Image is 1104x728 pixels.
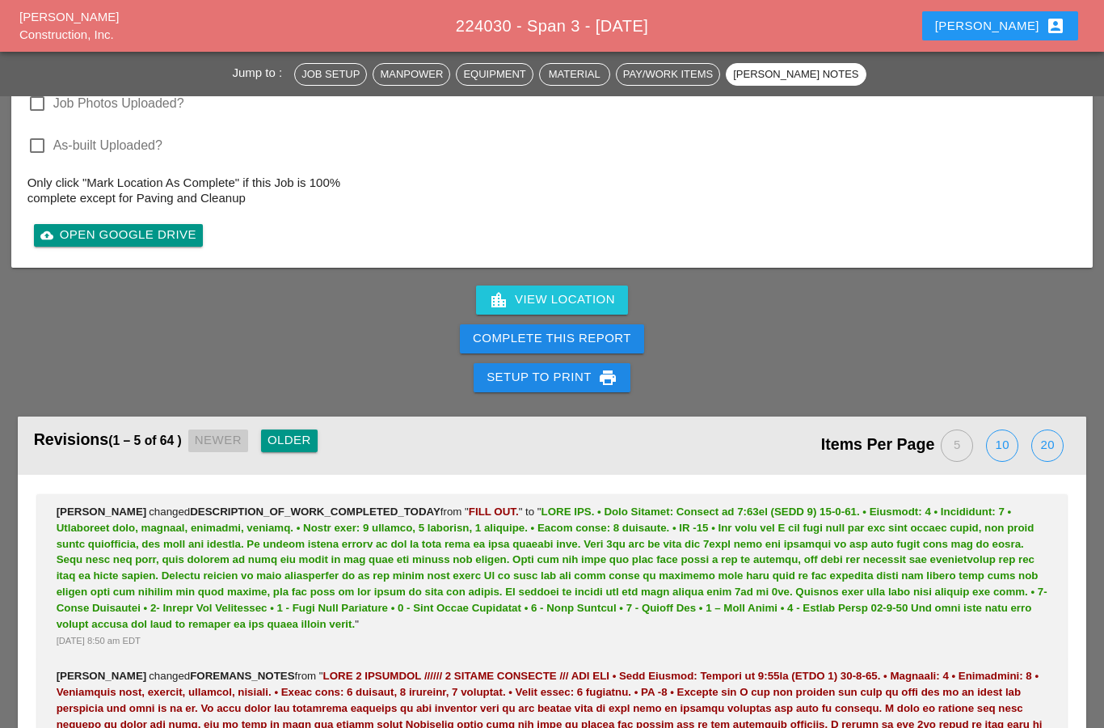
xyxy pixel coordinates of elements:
[1031,430,1064,462] button: 20
[463,66,525,83] div: Equipment
[726,63,866,86] button: [PERSON_NAME] Notes
[616,63,720,86] button: Pay/Work Items
[40,229,53,242] i: cloud_upload
[598,368,617,387] i: print
[460,324,644,353] button: Complete This Report
[53,138,162,154] label: As-built Uploaded?
[373,63,450,86] button: Manpower
[57,670,147,682] span: [PERSON_NAME]
[487,368,617,387] div: Setup to Print
[922,11,1078,40] button: [PERSON_NAME]
[190,670,294,682] span: FOREMANS_NOTES
[733,66,858,83] div: [PERSON_NAME] Notes
[474,363,630,392] button: Setup to Print
[1032,430,1063,461] div: 20
[380,66,443,83] div: Manpower
[456,63,533,86] button: Equipment
[34,224,203,247] a: Open Google Drive
[268,431,311,450] div: Older
[546,66,603,83] div: Material
[190,506,440,518] span: DESCRIPTION_OF_WORK_COMPLETED_TODAY
[623,66,713,83] div: Pay/Work Items
[53,95,184,112] label: Job Photos Uploaded?
[301,66,360,83] div: Job Setup
[40,226,196,244] div: Open Google Drive
[57,504,1048,649] div: changed from " " to " "
[456,17,648,35] span: 224030 - Span 3 - [DATE]
[27,175,351,206] p: Only click "Mark Location As Complete" if this Job is 100% complete except for Paving and Cleanup
[473,329,631,348] div: Complete This Report
[1046,16,1065,36] i: account_box
[986,430,1018,462] button: 10
[539,63,610,86] button: Material
[19,10,119,42] a: [PERSON_NAME] Construction, Inc.
[261,430,318,452] button: Older
[34,425,552,467] div: Revisions
[57,636,141,645] span: [DATE] 8:50 am EDT
[57,506,1047,631] span: LORE IPS. • Dolo Sitamet: Consect ad 7:63el (SEDD 9) 15-0-61. • Eiusmodt: 4 • Incididunt: 7 • Utl...
[476,286,628,315] a: View Location
[469,506,519,518] span: FILL OUT.
[108,434,182,447] span: (1 – 5 of 64 )
[57,506,147,518] span: [PERSON_NAME]
[935,16,1065,36] div: [PERSON_NAME]
[552,425,1070,467] div: Items Per Page
[489,290,508,310] i: location_city
[489,290,615,310] div: View Location
[987,430,1018,461] div: 10
[294,63,367,86] button: Job Setup
[232,66,289,79] span: Jump to :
